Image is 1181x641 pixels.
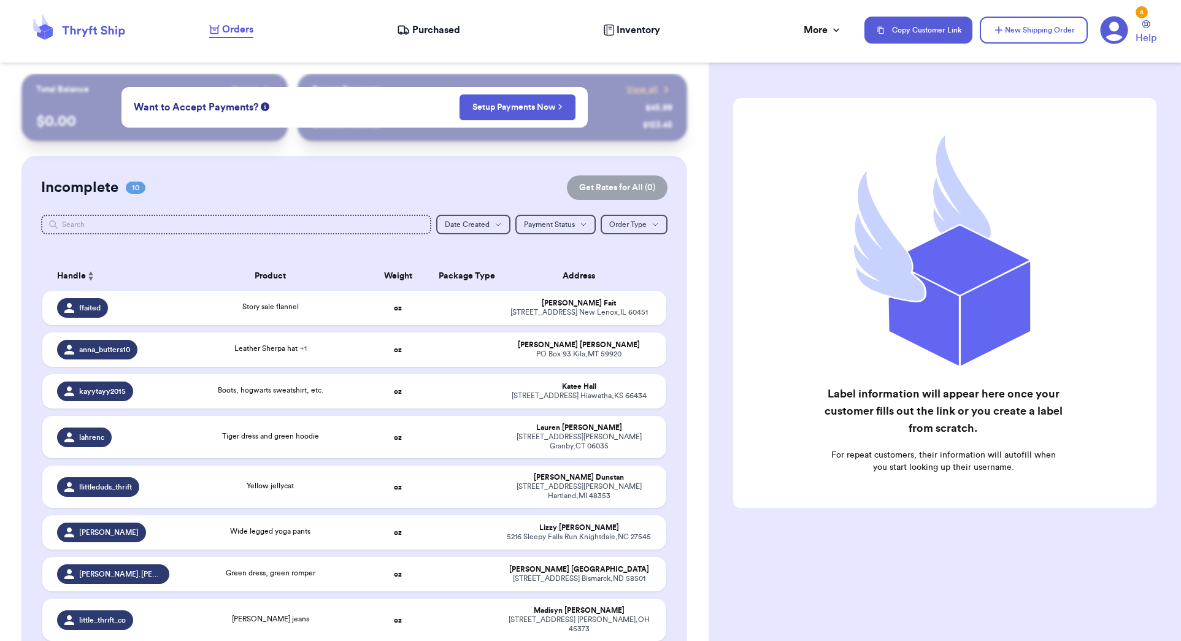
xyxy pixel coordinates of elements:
[524,221,575,228] span: Payment Status
[41,178,118,198] h2: Incomplete
[1100,16,1128,44] a: 4
[436,215,510,234] button: Date Created
[506,606,652,615] div: Madisyn [PERSON_NAME]
[645,102,672,114] div: $ 45.99
[300,345,307,352] span: + 1
[79,345,130,355] span: anna_butters10
[506,532,652,542] div: 5216 Sleepy Falls Run Knightdale , NC 27545
[397,23,460,37] a: Purchased
[79,482,132,492] span: llittleduds_thrift
[79,303,101,313] span: ffaited
[79,386,126,396] span: kayytayy2015
[506,299,652,308] div: [PERSON_NAME] Fait
[394,529,402,536] strong: oz
[394,304,402,312] strong: oz
[460,94,575,120] button: Setup Payments Now
[412,23,460,37] span: Purchased
[609,221,647,228] span: Order Type
[232,615,309,623] span: [PERSON_NAME] jeans
[394,570,402,578] strong: oz
[980,17,1088,44] button: New Shipping Order
[247,482,294,489] span: Yellow jellycat
[515,215,596,234] button: Payment Status
[506,382,652,391] div: Katee Hall
[626,83,658,96] span: View all
[222,22,253,37] span: Orders
[364,261,431,291] th: Weight
[41,215,432,234] input: Search
[506,350,652,359] div: PO Box 93 Kila , MT 59920
[36,83,89,96] p: Total Balance
[445,221,490,228] span: Date Created
[79,432,104,442] span: lahrenc
[1136,20,1156,45] a: Help
[312,83,380,96] p: Recent Payments
[804,23,842,37] div: More
[864,17,972,44] button: Copy Customer Link
[222,432,319,440] span: Tiger dress and green hoodie
[126,182,145,194] span: 10
[394,388,402,395] strong: oz
[506,432,652,451] div: [STREET_ADDRESS][PERSON_NAME] Granby , CT 06035
[601,215,667,234] button: Order Type
[79,528,139,537] span: [PERSON_NAME]
[603,23,660,37] a: Inventory
[242,303,299,310] span: Story sale flannel
[823,449,1064,474] p: For repeat customers, their information will autofill when you start looking up their username.
[431,261,498,291] th: Package Type
[567,175,667,200] button: Get Rates for All (0)
[506,615,652,634] div: [STREET_ADDRESS] [PERSON_NAME] , OH 45373
[506,423,652,432] div: Lauren [PERSON_NAME]
[506,391,652,401] div: [STREET_ADDRESS] Hiawatha , KS 66434
[36,112,273,131] p: $ 0.00
[394,434,402,441] strong: oz
[57,270,86,283] span: Handle
[79,569,162,579] span: [PERSON_NAME].[PERSON_NAME]
[506,523,652,532] div: Lizzy [PERSON_NAME]
[234,345,307,352] span: Leather Sherpa hat
[209,22,253,38] a: Orders
[506,574,652,583] div: [STREET_ADDRESS] Bismarck , ND 58501
[506,473,652,482] div: [PERSON_NAME] Dunstan
[506,565,652,574] div: [PERSON_NAME] [GEOGRAPHIC_DATA]
[626,83,672,96] a: View all
[499,261,667,291] th: Address
[394,346,402,353] strong: oz
[230,528,310,535] span: Wide legged yoga pants
[394,483,402,491] strong: oz
[506,482,652,501] div: [STREET_ADDRESS][PERSON_NAME] Hartland , MI 48353
[79,615,126,625] span: little_thrift_co
[506,308,652,317] div: [STREET_ADDRESS] New Lenox , IL 60451
[86,269,96,283] button: Sort ascending
[506,340,652,350] div: [PERSON_NAME] [PERSON_NAME]
[1136,31,1156,45] span: Help
[643,119,672,131] div: $ 123.45
[1136,6,1148,18] div: 4
[472,101,563,113] a: Setup Payments Now
[218,386,323,394] span: Boots, hogwarts sweatshirt, etc.
[394,616,402,624] strong: oz
[177,261,364,291] th: Product
[232,83,273,96] a: Payout
[226,569,315,577] span: Green dress, green romper
[232,83,258,96] span: Payout
[134,100,258,115] span: Want to Accept Payments?
[823,385,1064,437] h2: Label information will appear here once your customer fills out the link or you create a label fr...
[617,23,660,37] span: Inventory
